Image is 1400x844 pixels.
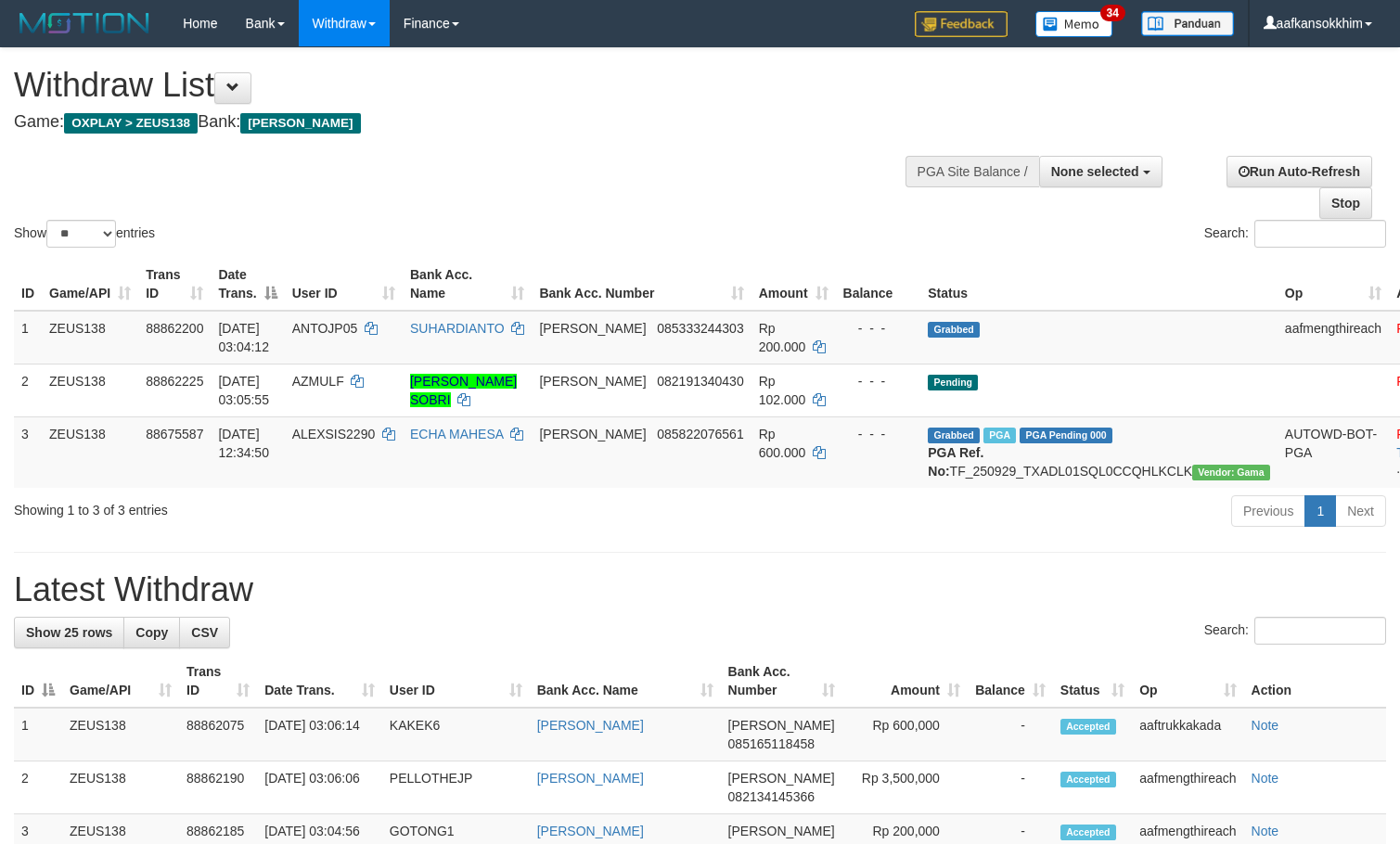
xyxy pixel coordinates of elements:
[42,416,138,488] td: ZEUS138
[146,427,203,441] span: 88675587
[928,445,983,479] b: PGA Ref. No:
[1141,11,1234,36] img: panduan.png
[537,771,644,786] a: [PERSON_NAME]
[211,258,284,311] th: Date Trans.: activate to sort column descending
[14,416,42,488] td: 3
[14,708,62,761] td: 1
[532,258,751,311] th: Bank Acc. Number: activate to sort column ascending
[292,374,344,389] span: AZMULF
[1252,771,1279,786] a: Note
[928,322,980,338] span: Grabbed
[1100,5,1125,21] span: 34
[842,708,967,761] td: Rp 600,000
[1231,495,1305,527] a: Previous
[218,321,269,354] span: [DATE] 03:04:12
[657,427,743,441] span: Copy 085822076561 to clipboard
[1278,258,1389,311] th: Op: activate to sort column ascending
[968,708,1053,761] td: -
[836,258,921,311] th: Balance
[292,427,376,441] span: ALEXSIS2290
[728,736,815,751] span: Copy 085165118458 to clipboard
[1335,495,1386,527] a: Next
[1060,719,1116,735] span: Accepted
[759,374,806,407] span: Rp 102.000
[191,625,218,640] span: CSV
[14,761,62,814] td: 2
[382,655,530,708] th: User ID: activate to sort column ascending
[410,427,503,441] a: ECHA MAHESA
[1204,220,1386,248] label: Search:
[1254,617,1386,645] input: Search:
[928,375,978,390] span: Pending
[14,493,570,519] div: Showing 1 to 3 of 3 entries
[257,708,382,761] td: [DATE] 03:06:14
[1227,156,1372,187] a: Run Auto-Refresh
[842,655,967,708] th: Amount: activate to sort column ascending
[728,789,815,804] span: Copy 082134145366 to clipboard
[539,374,646,389] span: [PERSON_NAME]
[1132,761,1243,814] td: aafmengthireach
[403,258,532,311] th: Bank Acc. Name: activate to sort column ascending
[285,258,403,311] th: User ID: activate to sort column ascending
[1132,708,1243,761] td: aaftrukkakada
[62,708,179,761] td: ZEUS138
[1244,655,1386,708] th: Action
[1035,11,1113,37] img: Button%20Memo.svg
[14,113,915,132] h4: Game: Bank:
[843,319,914,338] div: - - -
[14,364,42,416] td: 2
[1132,655,1243,708] th: Op: activate to sort column ascending
[14,258,42,311] th: ID
[657,374,743,389] span: Copy 082191340430 to clipboard
[14,220,155,248] label: Show entries
[537,824,644,838] a: [PERSON_NAME]
[64,113,198,134] span: OXPLAY > ZEUS138
[382,708,530,761] td: KAKEK6
[62,761,179,814] td: ZEUS138
[218,374,269,407] span: [DATE] 03:05:55
[539,321,646,336] span: [PERSON_NAME]
[1319,187,1372,219] a: Stop
[138,258,211,311] th: Trans ID: activate to sort column ascending
[240,113,360,134] span: [PERSON_NAME]
[1304,495,1336,527] a: 1
[728,718,835,733] span: [PERSON_NAME]
[537,718,644,733] a: [PERSON_NAME]
[1051,164,1139,179] span: None selected
[14,311,42,364] td: 1
[843,372,914,390] div: - - -
[179,708,257,761] td: 88862075
[983,428,1016,443] span: Marked by aafpengsreynich
[1252,718,1279,733] a: Note
[410,321,505,336] a: SUHARDIANTO
[218,427,269,460] span: [DATE] 12:34:50
[1039,156,1162,187] button: None selected
[26,625,112,640] span: Show 25 rows
[728,771,835,786] span: [PERSON_NAME]
[842,761,967,814] td: Rp 3,500,000
[728,824,835,838] span: [PERSON_NAME]
[42,311,138,364] td: ZEUS138
[1060,825,1116,840] span: Accepted
[968,655,1053,708] th: Balance: activate to sort column ascending
[1053,655,1132,708] th: Status: activate to sort column ascending
[62,655,179,708] th: Game/API: activate to sort column ascending
[530,655,721,708] th: Bank Acc. Name: activate to sort column ascending
[42,258,138,311] th: Game/API: activate to sort column ascending
[920,416,1278,488] td: TF_250929_TXADL01SQL0CCQHLKCLK
[257,655,382,708] th: Date Trans.: activate to sort column ascending
[14,67,915,104] h1: Withdraw List
[1254,220,1386,248] input: Search:
[135,625,168,640] span: Copy
[539,427,646,441] span: [PERSON_NAME]
[382,761,530,814] td: PELLOTHEJP
[146,321,203,336] span: 88862200
[906,156,1039,187] div: PGA Site Balance /
[1252,824,1279,838] a: Note
[1060,772,1116,787] span: Accepted
[928,428,980,443] span: Grabbed
[42,364,138,416] td: ZEUS138
[920,258,1278,311] th: Status
[257,761,382,814] td: [DATE] 03:06:06
[1192,465,1270,480] span: Vendor URL: https://trx31.1velocity.biz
